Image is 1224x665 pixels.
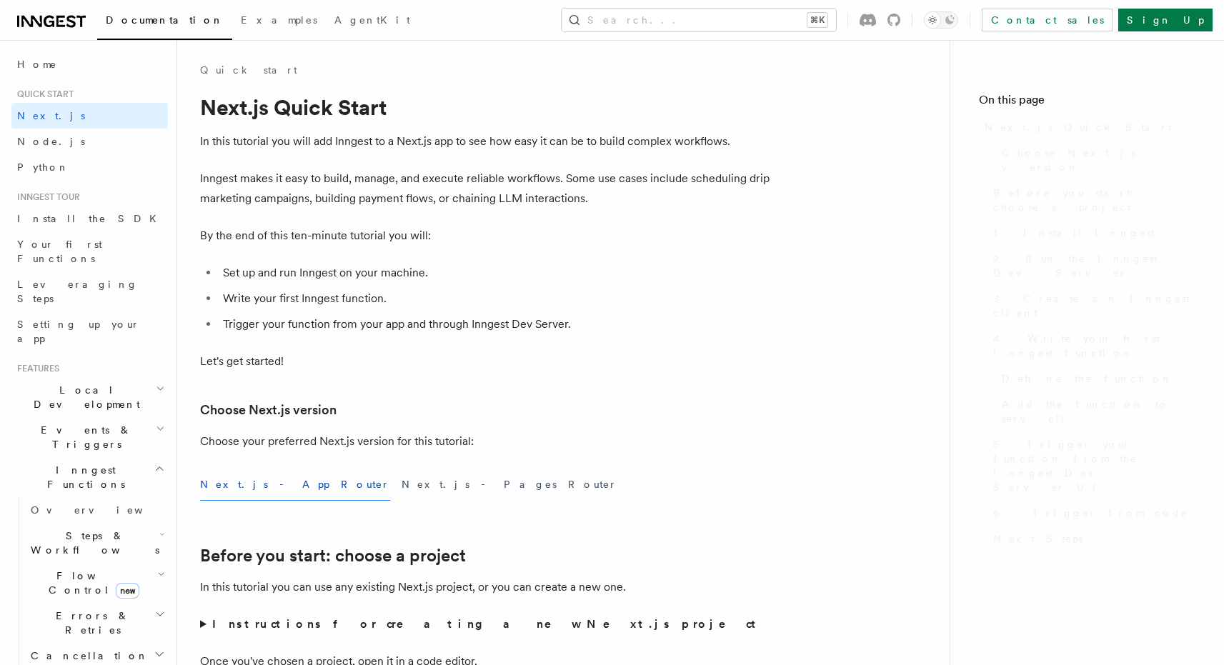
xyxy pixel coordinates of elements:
[200,546,466,566] a: Before you start: choose a project
[200,169,772,209] p: Inngest makes it easy to build, manage, and execute reliable workflows. Some use cases include sc...
[11,103,168,129] a: Next.js
[11,417,168,457] button: Events & Triggers
[200,63,297,77] a: Quick start
[996,140,1195,180] a: Choose Next.js version
[993,437,1195,494] span: 5. Trigger your function from the Inngest Dev Server UI
[25,563,168,603] button: Flow Controlnew
[17,319,140,344] span: Setting up your app
[334,14,410,26] span: AgentKit
[97,4,232,40] a: Documentation
[200,469,390,501] button: Next.js - App Router
[25,609,155,637] span: Errors & Retries
[1118,9,1213,31] a: Sign Up
[979,114,1195,140] a: Next.js Quick Start
[326,4,419,39] a: AgentKit
[993,251,1195,280] span: 2. Run the Inngest Dev Server
[200,431,772,451] p: Choose your preferred Next.js version for this tutorial:
[987,500,1195,526] a: 6. Trigger from code
[1002,397,1195,426] span: Add the function to serve()
[11,457,168,497] button: Inngest Functions
[17,136,85,147] span: Node.js
[11,363,59,374] span: Features
[402,469,617,501] button: Next.js - Pages Router
[993,506,1188,520] span: 6. Trigger from code
[987,526,1195,551] a: Next Steps
[562,9,836,31] button: Search...⌘K
[25,529,159,557] span: Steps & Workflows
[25,523,168,563] button: Steps & Workflows
[25,603,168,643] button: Errors & Retries
[11,154,168,180] a: Python
[232,4,326,39] a: Examples
[987,246,1195,286] a: 2. Run the Inngest Dev Server
[979,91,1195,114] h4: On this page
[11,271,168,311] a: Leveraging Steps
[25,569,157,597] span: Flow Control
[993,531,1083,546] span: Next Steps
[993,291,1195,320] span: 3. Create an Inngest client
[200,614,772,634] summary: Instructions for creating a new Next.js project
[200,131,772,151] p: In this tutorial you will add Inngest to a Next.js app to see how easy it can be to build complex...
[11,231,168,271] a: Your first Functions
[200,400,337,420] a: Choose Next.js version
[11,377,168,417] button: Local Development
[11,191,80,203] span: Inngest tour
[996,391,1195,431] a: Add the function to serve()
[11,463,154,491] span: Inngest Functions
[31,504,178,516] span: Overview
[11,51,168,77] a: Home
[11,383,156,411] span: Local Development
[241,14,317,26] span: Examples
[11,129,168,154] a: Node.js
[200,226,772,246] p: By the end of this ten-minute tutorial you will:
[987,431,1195,500] a: 5. Trigger your function from the Inngest Dev Server UI
[116,583,139,599] span: new
[1002,371,1173,386] span: Define the function
[987,180,1195,220] a: Before you start: choose a project
[987,220,1195,246] a: 1. Install Inngest
[25,497,168,523] a: Overview
[987,326,1195,366] a: 4. Write your first Inngest function
[219,263,772,283] li: Set up and run Inngest on your machine.
[807,13,827,27] kbd: ⌘K
[1002,146,1195,174] span: Choose Next.js version
[996,366,1195,391] a: Define the function
[982,9,1113,31] a: Contact sales
[11,89,74,100] span: Quick start
[200,94,772,120] h1: Next.js Quick Start
[993,226,1155,240] span: 1. Install Inngest
[17,57,57,71] span: Home
[993,186,1195,214] span: Before you start: choose a project
[219,314,772,334] li: Trigger your function from your app and through Inngest Dev Server.
[25,649,149,663] span: Cancellation
[11,423,156,451] span: Events & Triggers
[200,351,772,371] p: Let's get started!
[17,213,165,224] span: Install the SDK
[985,120,1172,134] span: Next.js Quick Start
[993,331,1195,360] span: 4. Write your first Inngest function
[924,11,958,29] button: Toggle dark mode
[200,577,772,597] p: In this tutorial you can use any existing Next.js project, or you can create a new one.
[987,286,1195,326] a: 3. Create an Inngest client
[17,110,85,121] span: Next.js
[17,161,69,173] span: Python
[17,239,102,264] span: Your first Functions
[106,14,224,26] span: Documentation
[11,311,168,351] a: Setting up your app
[11,206,168,231] a: Install the SDK
[219,289,772,309] li: Write your first Inngest function.
[212,617,762,631] strong: Instructions for creating a new Next.js project
[17,279,138,304] span: Leveraging Steps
